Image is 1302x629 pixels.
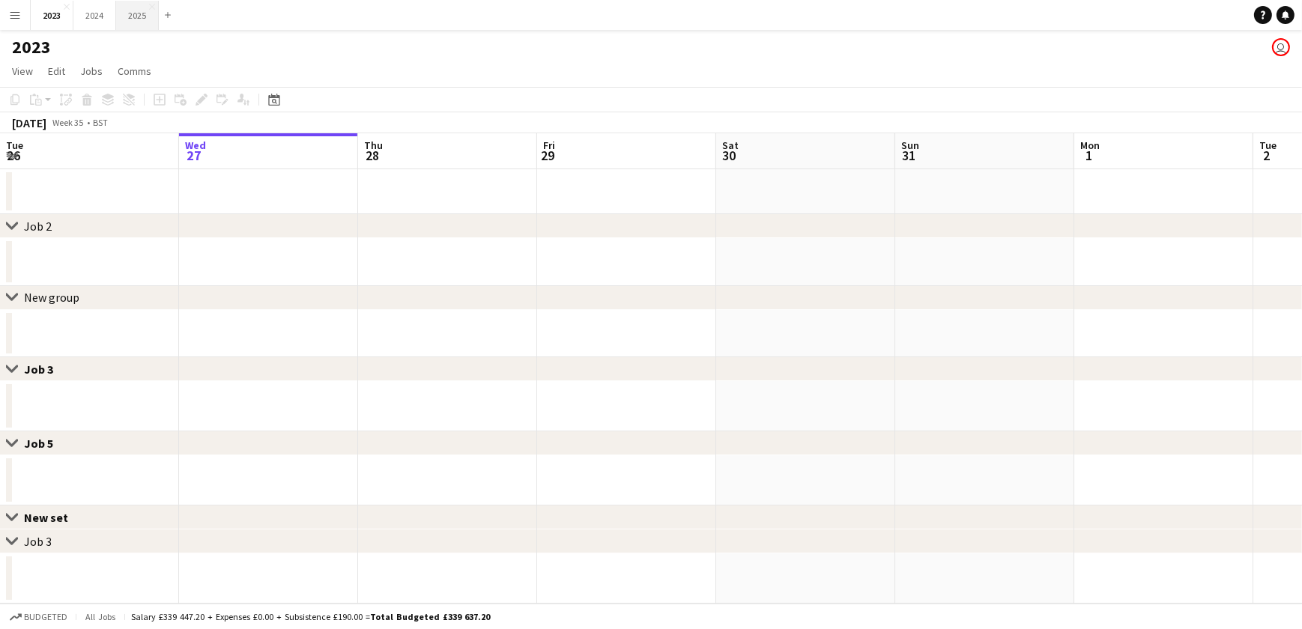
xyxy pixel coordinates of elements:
span: Jobs [80,64,103,78]
div: Job 3 [24,362,65,377]
span: 2 [1257,147,1277,164]
span: All jobs [82,611,118,622]
app-user-avatar: Chris hessey [1272,38,1290,56]
span: Sun [901,139,919,152]
span: Fri [543,139,555,152]
div: New set [24,510,80,525]
button: 2024 [73,1,116,30]
a: Edit [42,61,71,81]
div: Job 5 [24,436,65,451]
span: Sat [722,139,739,152]
button: Budgeted [7,609,70,625]
span: Budgeted [24,612,67,622]
span: Wed [185,139,206,152]
span: Mon [1080,139,1100,152]
span: 26 [4,147,23,164]
span: Tue [1259,139,1277,152]
span: Total Budgeted £339 637.20 [370,611,490,622]
a: Comms [112,61,157,81]
button: 2023 [31,1,73,30]
div: Job 2 [24,219,52,234]
h1: 2023 [12,36,51,58]
span: 28 [362,147,383,164]
span: View [12,64,33,78]
div: New group [24,290,79,305]
span: Thu [364,139,383,152]
span: 30 [720,147,739,164]
a: Jobs [74,61,109,81]
span: 27 [183,147,206,164]
div: [DATE] [12,115,46,130]
div: Job 3 [24,534,52,549]
span: 29 [541,147,555,164]
button: 2025 [116,1,159,30]
span: 1 [1078,147,1100,164]
div: BST [93,117,108,128]
span: Edit [48,64,65,78]
span: Tue [6,139,23,152]
a: View [6,61,39,81]
div: Salary £339 447.20 + Expenses £0.00 + Subsistence £190.00 = [131,611,490,622]
span: 31 [899,147,919,164]
span: Comms [118,64,151,78]
span: Week 35 [49,117,87,128]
